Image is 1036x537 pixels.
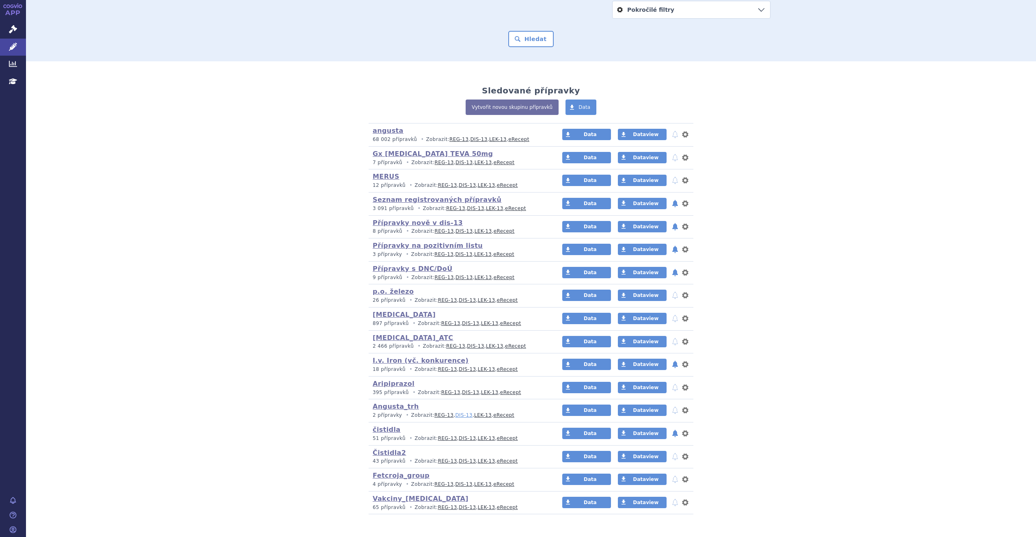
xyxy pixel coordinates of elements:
[633,362,658,367] span: Dataview
[489,136,507,142] a: LEK-13
[562,198,611,209] a: Data
[508,31,554,47] button: Hledat
[467,206,484,211] a: DIS-13
[681,498,689,507] button: nastavení
[373,228,547,235] p: Zobrazit: , , ,
[633,385,658,390] span: Dataview
[474,412,492,418] a: LEK-13
[584,270,597,275] span: Data
[478,435,495,441] a: LEK-13
[459,505,476,510] a: DIS-13
[446,343,465,349] a: REG-13
[671,290,679,300] button: notifikace
[478,182,495,188] a: LEK-13
[434,412,453,418] a: REG-13
[671,314,679,323] button: notifikace
[373,343,547,350] p: Zobrazit: , , ,
[438,505,457,510] a: REG-13
[633,316,658,321] span: Dataview
[438,297,457,303] a: REG-13
[404,251,411,258] i: •
[470,136,487,142] a: DIS-13
[565,100,596,115] a: Data
[373,127,404,134] a: angusta
[618,451,667,462] a: Dataview
[478,505,495,510] a: LEK-13
[373,219,463,227] a: Přípravky nově v dis-13
[584,407,597,413] span: Data
[404,274,411,281] i: •
[455,228,473,234] a: DIS-13
[681,405,689,415] button: nastavení
[584,316,597,321] span: Data
[373,389,547,396] p: Zobrazit: , , ,
[373,173,399,180] a: MERUS
[584,476,597,482] span: Data
[407,458,414,465] i: •
[419,136,426,143] i: •
[434,481,453,487] a: REG-13
[467,343,484,349] a: DIS-13
[562,497,611,508] a: Data
[633,247,658,252] span: Dataview
[618,428,667,439] a: Dataview
[584,178,597,183] span: Data
[633,454,658,459] span: Dataview
[373,435,406,441] span: 51 přípravků
[562,428,611,439] a: Data
[373,265,453,273] a: Přípravky s DNC/DoÚ
[373,481,402,487] span: 4 přípravky
[459,458,476,464] a: DIS-13
[373,390,409,395] span: 395 přípravků
[497,435,518,441] a: eRecept
[373,251,402,257] span: 3 přípravky
[373,412,547,419] p: Zobrazit: , , ,
[373,481,547,488] p: Zobrazit: , , ,
[373,205,547,212] p: Zobrazit: , , ,
[671,130,679,139] button: notifikace
[373,357,468,364] a: I.v. Iron (vč. konkurence)
[681,429,689,438] button: nastavení
[562,129,611,140] a: Data
[681,383,689,392] button: nastavení
[486,343,503,349] a: LEK-13
[373,182,547,189] p: Zobrazit: , , ,
[455,412,472,418] a: DIS-13
[618,221,667,232] a: Dataview
[455,160,473,165] a: DIS-13
[497,458,518,464] a: eRecept
[415,343,423,350] i: •
[681,199,689,208] button: nastavení
[562,313,611,324] a: Data
[373,275,402,280] span: 9 přípravků
[562,221,611,232] a: Data
[373,182,406,188] span: 12 přípravků
[486,206,503,211] a: LEK-13
[373,297,406,303] span: 26 přípravků
[562,405,611,416] a: Data
[562,336,611,347] a: Data
[438,366,457,372] a: REG-13
[404,481,411,488] i: •
[671,222,679,232] button: notifikace
[681,130,689,139] button: nastavení
[681,268,689,277] button: nastavení
[415,205,423,212] i: •
[584,362,597,367] span: Data
[584,454,597,459] span: Data
[373,228,402,234] span: 8 přípravků
[497,366,518,372] a: eRecept
[373,288,414,295] a: p.o. železo
[681,474,689,484] button: nastavení
[671,498,679,507] button: notifikace
[671,199,679,208] button: notifikace
[373,449,406,457] a: Čistidla2
[671,429,679,438] button: notifikace
[455,275,473,280] a: DIS-13
[494,228,515,234] a: eRecept
[671,405,679,415] button: notifikace
[584,385,597,390] span: Data
[500,390,521,395] a: eRecept
[435,160,454,165] a: REG-13
[404,412,411,419] i: •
